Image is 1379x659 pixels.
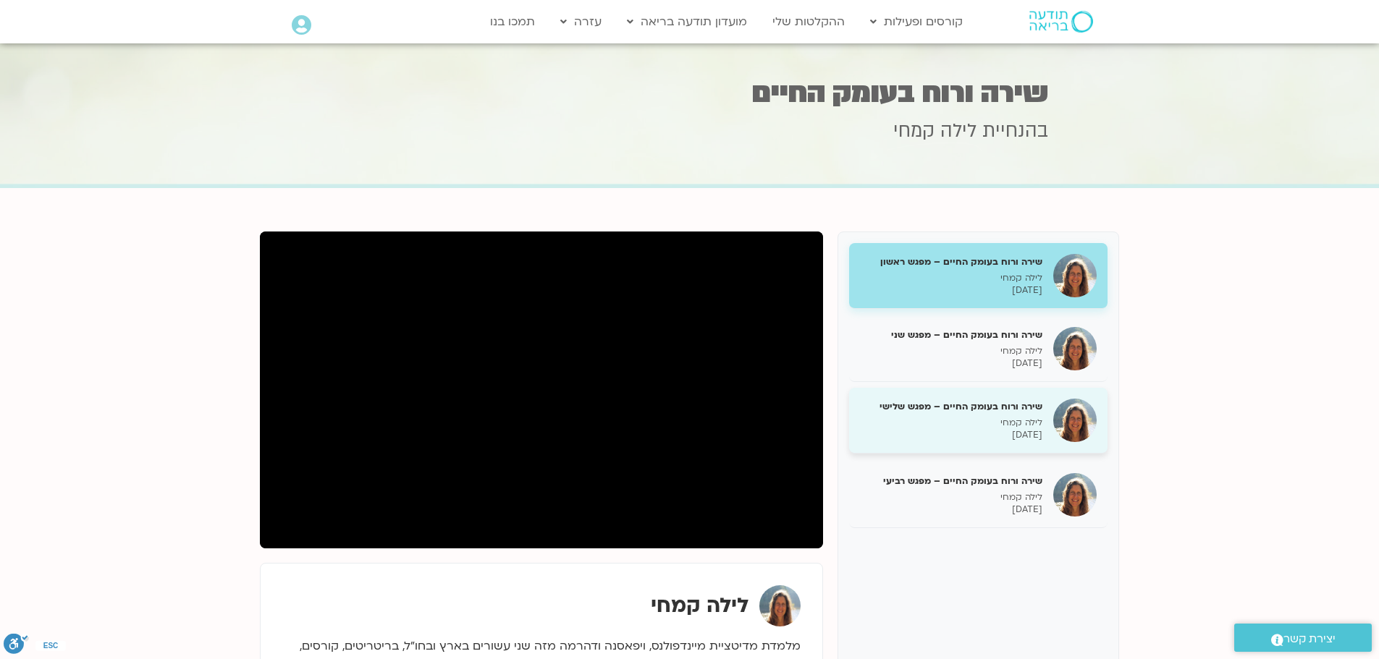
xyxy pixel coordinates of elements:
h5: שירה ורוח בעומק החיים – מפגש שני [860,328,1042,341]
p: [DATE] [860,284,1042,297]
p: לילה קמחי [860,417,1042,429]
img: שירה ורוח בעומק החיים – מפגש שני [1053,327,1097,370]
p: לילה קמחי [860,345,1042,357]
h5: שירה ורוח בעומק החיים – מפגש ראשון [860,255,1042,268]
p: [DATE] [860,503,1042,516]
h5: שירה ורוח בעומק החיים – מפגש רביעי [860,475,1042,488]
p: [DATE] [860,429,1042,441]
img: שירה ורוח בעומק החיים – מפגש שלישי [1053,399,1097,442]
a: עזרה [553,8,609,35]
a: תמכו בנו [483,8,542,35]
a: מועדון תודעה בריאה [620,8,754,35]
img: שירה ורוח בעומק החיים – מפגש ראשון [1053,254,1097,297]
img: לילה קמחי [759,585,801,626]
span: בהנחיית [982,118,1048,144]
strong: לילה קמחי [651,592,748,619]
p: [DATE] [860,357,1042,370]
a: קורסים ופעילות [863,8,970,35]
img: תודעה בריאה [1029,11,1093,33]
p: לילה קמחי [860,491,1042,503]
p: לילה קמחי [860,272,1042,284]
img: שירה ורוח בעומק החיים – מפגש רביעי [1053,473,1097,516]
a: יצירת קשר [1234,624,1372,652]
h1: שירה ורוח בעומק החיים [332,79,1048,107]
a: ההקלטות שלי [765,8,852,35]
span: יצירת קשר [1283,629,1336,649]
h5: שירה ורוח בעומק החיים – מפגש שלישי [860,400,1042,413]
